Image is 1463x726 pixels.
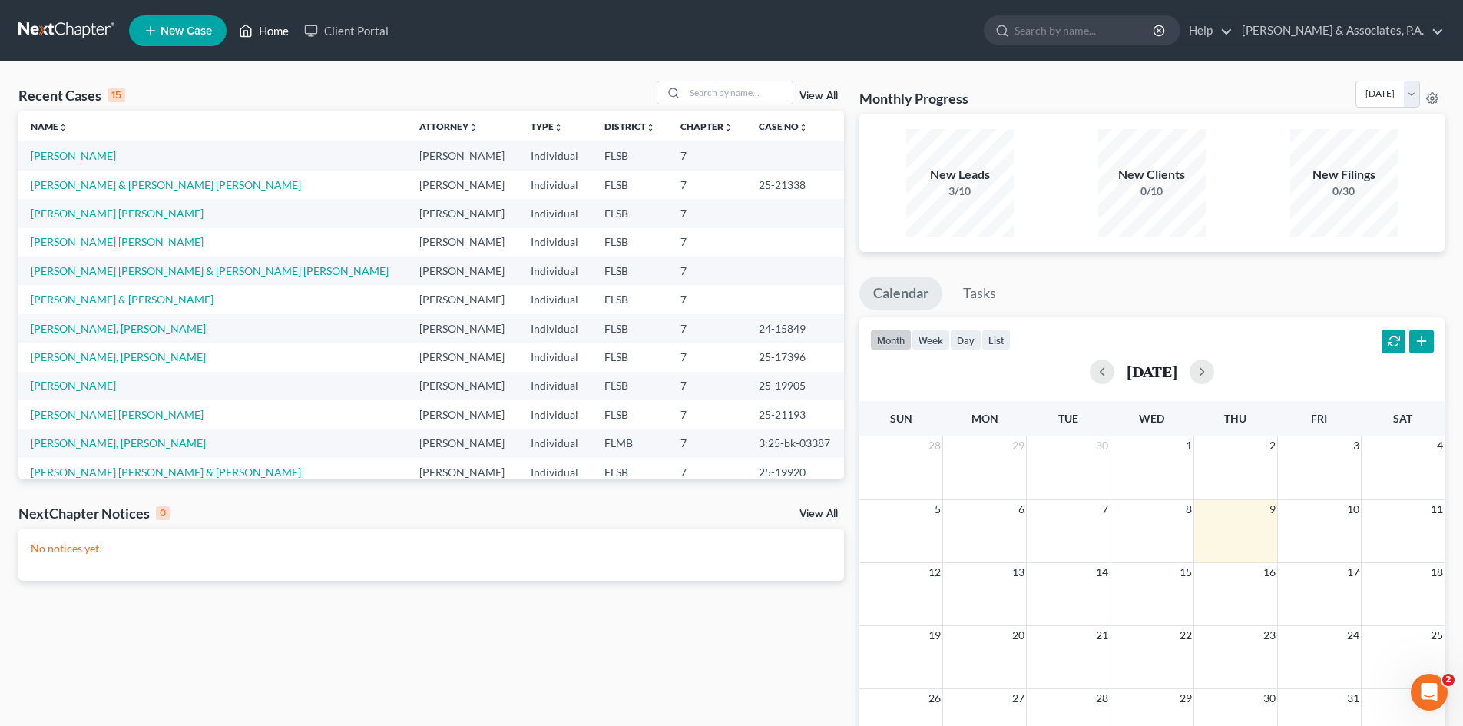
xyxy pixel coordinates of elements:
[518,372,592,400] td: Individual
[531,121,563,132] a: Typeunfold_more
[592,343,669,371] td: FLSB
[1429,563,1445,582] span: 18
[518,257,592,285] td: Individual
[1411,674,1448,711] iframe: Intercom live chat
[1345,563,1361,582] span: 17
[927,626,942,645] span: 19
[407,372,518,400] td: [PERSON_NAME]
[407,343,518,371] td: [PERSON_NAME]
[592,141,669,170] td: FLSB
[1268,500,1277,519] span: 9
[1094,689,1110,708] span: 28
[1011,689,1026,708] span: 27
[668,171,746,199] td: 7
[949,277,1010,310] a: Tasks
[58,123,68,132] i: unfold_more
[859,89,968,108] h3: Monthly Progress
[407,429,518,458] td: [PERSON_NAME]
[592,171,669,199] td: FLSB
[1184,436,1193,455] span: 1
[407,171,518,199] td: [PERSON_NAME]
[668,372,746,400] td: 7
[518,141,592,170] td: Individual
[799,123,808,132] i: unfold_more
[407,228,518,257] td: [PERSON_NAME]
[668,228,746,257] td: 7
[746,400,844,429] td: 25-21193
[1290,166,1398,184] div: New Filings
[1345,626,1361,645] span: 24
[1224,412,1246,425] span: Thu
[912,330,950,350] button: week
[685,81,793,104] input: Search by name...
[468,123,478,132] i: unfold_more
[870,330,912,350] button: month
[518,314,592,343] td: Individual
[518,400,592,429] td: Individual
[1011,563,1026,582] span: 13
[518,228,592,257] td: Individual
[407,285,518,313] td: [PERSON_NAME]
[592,458,669,486] td: FLSB
[950,330,981,350] button: day
[592,257,669,285] td: FLSB
[799,509,838,519] a: View All
[407,400,518,429] td: [PERSON_NAME]
[31,293,213,306] a: [PERSON_NAME] & [PERSON_NAME]
[859,277,942,310] a: Calendar
[31,207,204,220] a: [PERSON_NAME] [PERSON_NAME]
[723,123,733,132] i: unfold_more
[419,121,478,132] a: Attorneyunfold_more
[592,400,669,429] td: FLSB
[1311,412,1327,425] span: Fri
[668,400,746,429] td: 7
[1011,626,1026,645] span: 20
[1011,436,1026,455] span: 29
[31,264,389,277] a: [PERSON_NAME] [PERSON_NAME] & [PERSON_NAME] [PERSON_NAME]
[592,314,669,343] td: FLSB
[1345,689,1361,708] span: 31
[668,257,746,285] td: 7
[1127,363,1177,380] h2: [DATE]
[746,372,844,400] td: 25-19905
[296,17,396,45] a: Client Portal
[161,25,212,37] span: New Case
[646,123,655,132] i: unfold_more
[592,285,669,313] td: FLSB
[1098,184,1206,199] div: 0/10
[1429,626,1445,645] span: 25
[604,121,655,132] a: Districtunfold_more
[906,184,1014,199] div: 3/10
[1015,16,1155,45] input: Search by name...
[1262,626,1277,645] span: 23
[1290,184,1398,199] div: 0/30
[971,412,998,425] span: Mon
[1101,500,1110,519] span: 7
[407,141,518,170] td: [PERSON_NAME]
[927,436,942,455] span: 28
[1178,563,1193,582] span: 15
[1178,626,1193,645] span: 22
[518,429,592,458] td: Individual
[592,228,669,257] td: FLSB
[31,149,116,162] a: [PERSON_NAME]
[108,88,125,102] div: 15
[31,436,206,449] a: [PERSON_NAME], [PERSON_NAME]
[1262,689,1277,708] span: 30
[1178,689,1193,708] span: 29
[31,322,206,335] a: [PERSON_NAME], [PERSON_NAME]
[746,343,844,371] td: 25-17396
[592,429,669,458] td: FLMB
[981,330,1011,350] button: list
[1234,17,1444,45] a: [PERSON_NAME] & Associates, P.A.
[31,235,204,248] a: [PERSON_NAME] [PERSON_NAME]
[31,408,204,421] a: [PERSON_NAME] [PERSON_NAME]
[1181,17,1233,45] a: Help
[592,372,669,400] td: FLSB
[1017,500,1026,519] span: 6
[1352,436,1361,455] span: 3
[1435,436,1445,455] span: 4
[1442,674,1455,686] span: 2
[518,343,592,371] td: Individual
[799,91,838,101] a: View All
